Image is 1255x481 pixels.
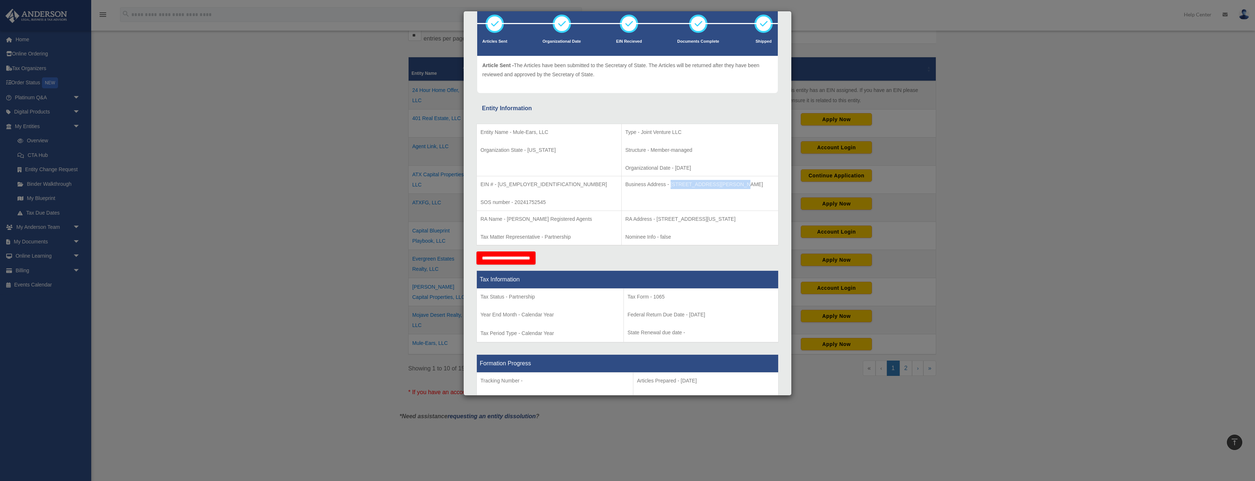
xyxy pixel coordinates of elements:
p: Articles Sent [482,38,507,45]
p: The Articles have been submitted to the Secretary of State. The Articles will be returned after t... [482,61,773,79]
th: Formation Progress [477,355,779,373]
p: Federal Return Due Date - [DATE] [627,310,775,319]
p: RA Name - [PERSON_NAME] Registered Agents [480,215,618,224]
p: Tax Status - Partnership [480,292,620,301]
p: Articles Prepared - [DATE] [637,376,775,385]
p: Shipping Method - DocuSign [480,394,629,403]
th: Tax Information [477,271,779,289]
p: SOS number - 20241752545 [480,198,618,207]
p: Articles Sent - [DATE] [637,394,775,403]
p: EIN # - [US_EMPLOYER_IDENTIFICATION_NUMBER] [480,180,618,189]
p: Organization State - [US_STATE] [480,146,618,155]
p: Documents Complete [677,38,719,45]
p: RA Address - [STREET_ADDRESS][US_STATE] [625,215,775,224]
p: Organizational Date [542,38,581,45]
p: Nominee Info - false [625,232,775,242]
p: Tax Matter Representative - Partnership [480,232,618,242]
p: Business Address - [STREET_ADDRESS][PERSON_NAME] [625,180,775,189]
p: Organizational Date - [DATE] [625,163,775,173]
p: EIN Recieved [616,38,642,45]
span: Article Sent - [482,62,514,68]
p: Type - Joint Venture LLC [625,128,775,137]
p: Tracking Number - [480,376,629,385]
p: Structure - Member-managed [625,146,775,155]
p: Shipped [754,38,773,45]
td: Tax Period Type - Calendar Year [477,289,624,343]
p: Year End Month - Calendar Year [480,310,620,319]
p: State Renewal due date - [627,328,775,337]
p: Entity Name - Mule-Ears, LLC [480,128,618,137]
p: Tax Form - 1065 [627,292,775,301]
div: Entity Information [482,103,773,113]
